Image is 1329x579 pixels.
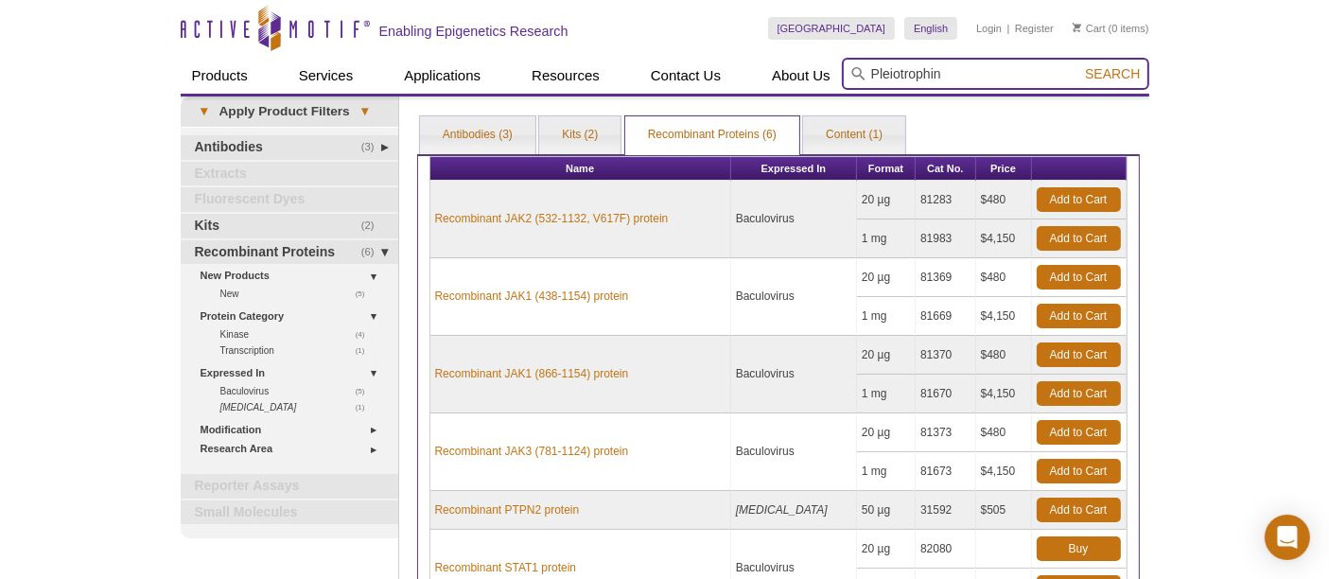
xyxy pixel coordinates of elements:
[1037,420,1121,445] a: Add to Cart
[1007,17,1010,40] li: |
[1037,536,1121,561] a: Buy
[1037,459,1121,483] a: Add to Cart
[288,58,365,94] a: Services
[803,116,905,154] a: Content (1)
[731,181,857,258] td: Baculovirus
[220,399,376,415] a: (1) [MEDICAL_DATA]
[181,240,398,265] a: (6)Recombinant Proteins
[1015,22,1054,35] a: Register
[435,210,669,227] a: Recombinant JAK2 (532-1132, V617F) protein
[435,559,577,576] a: Recombinant STAT1 protein
[201,420,387,440] a: Modification
[356,399,376,415] span: (1)
[435,288,629,305] a: Recombinant JAK1 (438-1154) protein
[916,297,976,336] td: 81669
[1037,342,1121,367] a: Add to Cart
[976,375,1032,413] td: $4,150
[916,336,976,375] td: 81370
[916,219,976,258] td: 81983
[916,157,976,181] th: Cat No.
[1037,304,1121,328] a: Add to Cart
[539,116,621,154] a: Kits (2)
[181,214,398,238] a: (2)Kits
[181,187,398,212] a: Fluorescent Dyes
[1037,265,1121,289] a: Add to Cart
[1037,498,1121,522] a: Add to Cart
[976,297,1032,336] td: $4,150
[731,336,857,413] td: Baculovirus
[435,365,629,382] a: Recombinant JAK1 (866-1154) protein
[220,342,376,359] a: (1)Transcription
[1037,187,1121,212] a: Add to Cart
[379,23,568,40] h2: Enabling Epigenetics Research
[768,17,896,40] a: [GEOGRAPHIC_DATA]
[220,326,376,342] a: (4)Kinase
[857,219,916,258] td: 1 mg
[181,96,398,127] a: ▾Apply Product Filters▾
[857,375,916,413] td: 1 mg
[916,413,976,452] td: 81373
[916,181,976,219] td: 81283
[842,58,1149,90] input: Keyword, Cat. No.
[181,58,259,94] a: Products
[736,503,828,517] i: [MEDICAL_DATA]
[916,452,976,491] td: 81673
[916,375,976,413] td: 81670
[976,452,1032,491] td: $4,150
[190,103,219,120] span: ▾
[916,491,976,530] td: 31592
[976,22,1002,35] a: Login
[220,286,376,302] a: (5)New
[731,157,857,181] th: Expressed In
[220,402,297,412] i: [MEDICAL_DATA]
[361,240,385,265] span: (6)
[857,336,916,375] td: 20 µg
[916,530,976,569] td: 82080
[356,286,376,302] span: (5)
[731,413,857,491] td: Baculovirus
[1037,226,1121,251] a: Add to Cart
[639,58,732,94] a: Contact Us
[356,342,376,359] span: (1)
[1073,17,1149,40] li: (0 items)
[916,258,976,297] td: 81369
[430,157,731,181] th: Name
[857,452,916,491] td: 1 mg
[976,491,1032,530] td: $505
[976,181,1032,219] td: $480
[420,116,535,154] a: Antibodies (3)
[976,219,1032,258] td: $4,150
[181,162,398,186] a: Extracts
[201,266,387,286] a: New Products
[1073,22,1106,35] a: Cart
[857,157,916,181] th: Format
[1079,65,1145,82] button: Search
[857,530,916,569] td: 20 µg
[761,58,842,94] a: About Us
[976,258,1032,297] td: $480
[356,326,376,342] span: (4)
[350,103,379,120] span: ▾
[361,214,385,238] span: (2)
[361,135,385,160] span: (3)
[857,181,916,219] td: 20 µg
[976,157,1032,181] th: Price
[976,336,1032,375] td: $480
[1037,381,1121,406] a: Add to Cart
[220,383,376,399] a: (5)Baculovirus
[356,383,376,399] span: (5)
[1085,66,1140,81] span: Search
[181,474,398,499] a: Reporter Assays
[857,258,916,297] td: 20 µg
[1265,515,1310,560] div: Open Intercom Messenger
[731,258,857,336] td: Baculovirus
[904,17,957,40] a: English
[1073,23,1081,32] img: Your Cart
[435,443,629,460] a: Recombinant JAK3 (781-1124) protein
[857,297,916,336] td: 1 mg
[435,501,580,518] a: Recombinant PTPN2 protein
[201,307,387,326] a: Protein Category
[520,58,611,94] a: Resources
[857,413,916,452] td: 20 µg
[976,413,1032,452] td: $480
